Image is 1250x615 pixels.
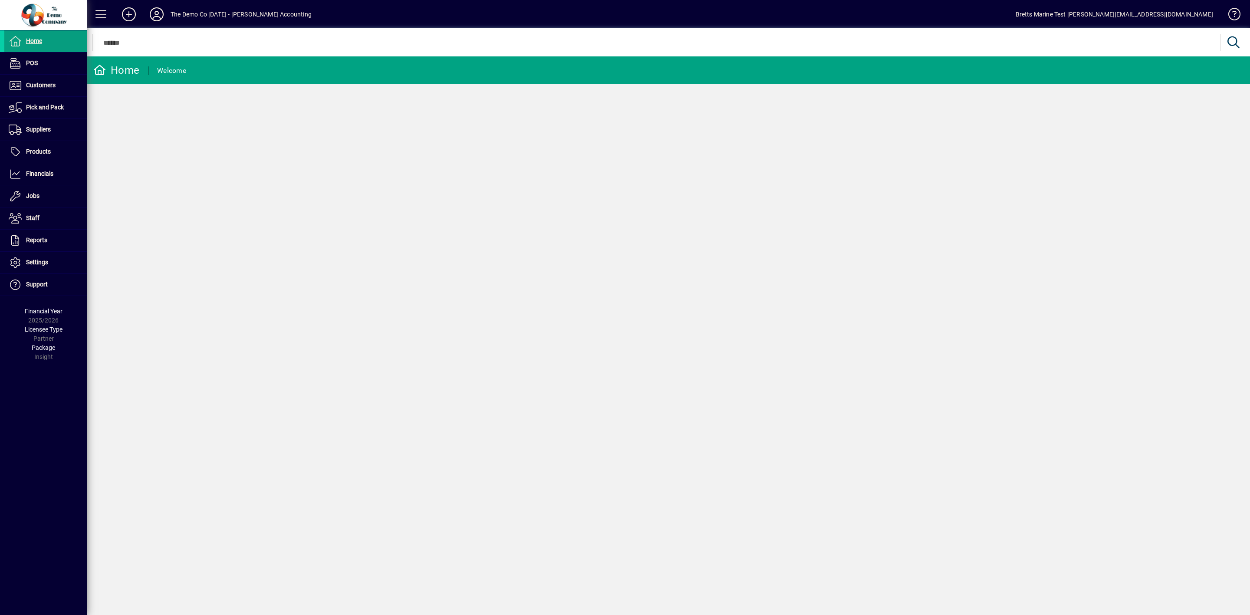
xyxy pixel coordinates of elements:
[26,148,51,155] span: Products
[93,63,139,77] div: Home
[26,126,51,133] span: Suppliers
[26,59,38,66] span: POS
[157,64,186,78] div: Welcome
[26,82,56,89] span: Customers
[4,53,87,74] a: POS
[4,185,87,207] a: Jobs
[4,274,87,296] a: Support
[4,207,87,229] a: Staff
[1222,2,1239,30] a: Knowledge Base
[26,237,47,243] span: Reports
[4,252,87,273] a: Settings
[1016,7,1214,21] div: Bretts Marine Test [PERSON_NAME][EMAIL_ADDRESS][DOMAIN_NAME]
[25,308,62,315] span: Financial Year
[26,214,39,221] span: Staff
[4,97,87,118] a: Pick and Pack
[4,75,87,96] a: Customers
[143,7,171,22] button: Profile
[171,7,312,21] div: The Demo Co [DATE] - [PERSON_NAME] Accounting
[26,104,64,111] span: Pick and Pack
[4,163,87,185] a: Financials
[4,141,87,163] a: Products
[26,170,53,177] span: Financials
[25,326,62,333] span: Licensee Type
[26,192,39,199] span: Jobs
[26,37,42,44] span: Home
[32,344,55,351] span: Package
[4,119,87,141] a: Suppliers
[26,281,48,288] span: Support
[115,7,143,22] button: Add
[4,230,87,251] a: Reports
[26,259,48,266] span: Settings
